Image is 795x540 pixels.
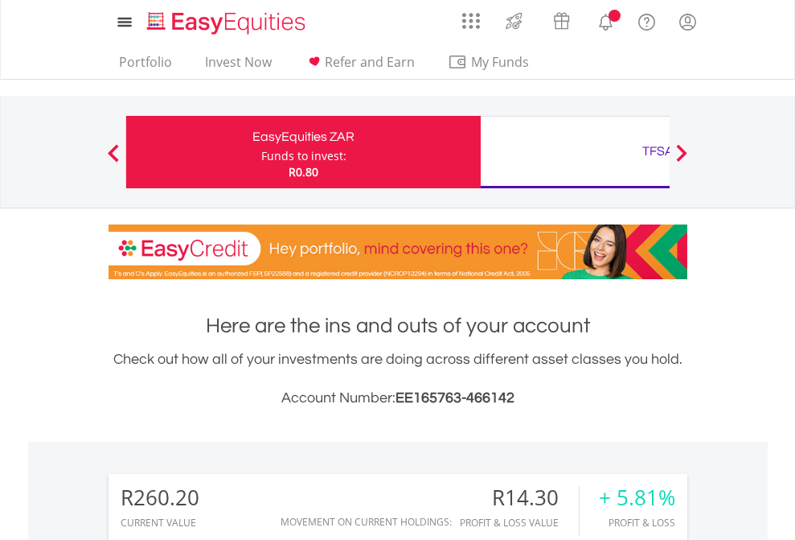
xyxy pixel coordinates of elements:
a: Refer and Earn [298,54,421,79]
div: Profit & Loss Value [460,517,579,528]
a: FAQ's and Support [626,4,667,36]
a: AppsGrid [452,4,490,30]
a: Notifications [585,4,626,36]
div: Funds to invest: [261,148,346,164]
div: EasyEquities ZAR [136,126,471,148]
a: Home page [141,4,312,36]
h3: Account Number: [109,387,687,410]
img: grid-menu-icon.svg [462,12,480,30]
div: CURRENT VALUE [121,517,199,528]
span: R0.80 [289,164,318,179]
img: thrive-v2.svg [501,8,527,34]
div: R14.30 [460,486,579,509]
div: Profit & Loss [599,517,675,528]
span: My Funds [448,52,553,72]
div: + 5.81% [599,486,675,509]
img: EasyEquities_Logo.png [144,10,312,36]
div: Check out how all of your investments are doing across different asset classes you hold. [109,348,687,410]
span: Refer and Earn [325,53,415,71]
img: EasyCredit Promotion Banner [109,225,687,279]
a: Portfolio [113,54,178,79]
img: vouchers-v2.svg [548,8,575,34]
h1: Here are the ins and outs of your account [109,311,687,340]
button: Previous [97,152,129,168]
span: EE165763-466142 [395,390,514,406]
div: R260.20 [121,486,199,509]
button: Next [666,152,698,168]
div: Movement on Current Holdings: [281,517,452,527]
a: My Profile [667,4,708,39]
a: Vouchers [538,4,585,34]
a: Invest Now [199,54,278,79]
